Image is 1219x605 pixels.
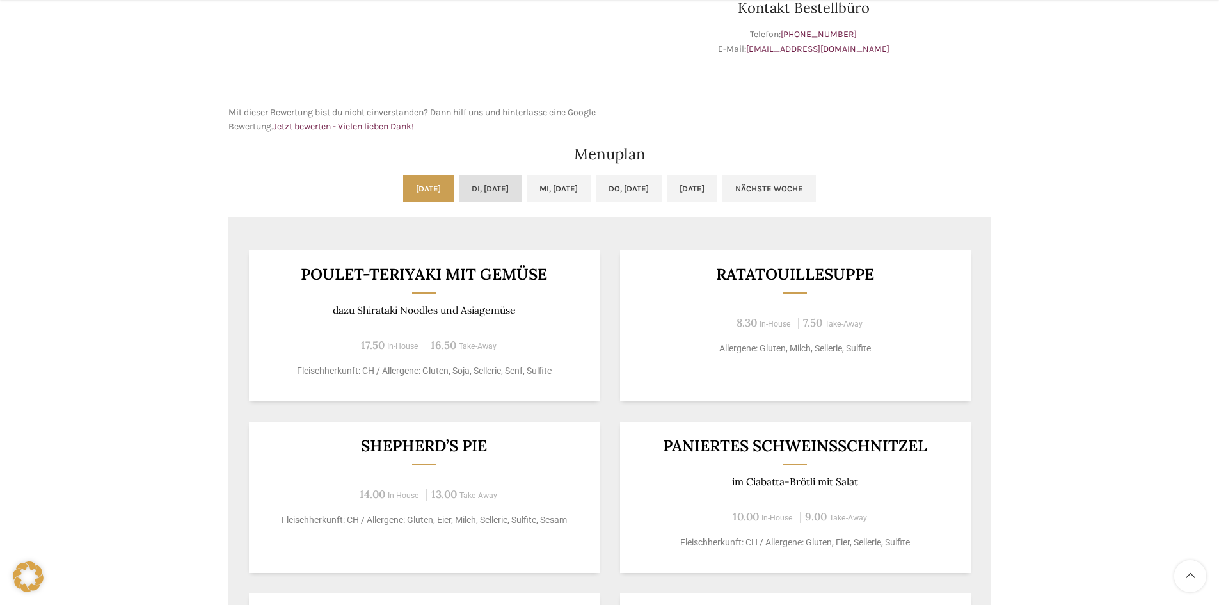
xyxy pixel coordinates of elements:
p: Fleischherkunft: CH / Allergene: Gluten, Eier, Milch, Sellerie, Sulfite, Sesam [264,513,584,527]
span: Take-Away [829,513,867,522]
span: 9.00 [805,510,827,524]
a: Di, [DATE] [459,175,522,202]
h3: Shepherd’s Pie [264,438,584,454]
span: 17.50 [361,338,385,352]
a: Mi, [DATE] [527,175,591,202]
p: dazu Shirataki Noodles und Asiagemüse [264,304,584,316]
span: 14.00 [360,487,385,501]
a: [PHONE_NUMBER] [781,29,857,40]
span: Take-Away [459,342,497,351]
p: Telefon: E-Mail: [616,28,991,56]
span: 16.50 [431,338,456,352]
span: 7.50 [803,316,822,330]
span: 13.00 [431,487,457,501]
span: In-House [761,513,793,522]
p: im Ciabatta-Brötli mit Salat [635,476,955,488]
a: [DATE] [403,175,454,202]
p: Fleischherkunft: CH / Allergene: Gluten, Eier, Sellerie, Sulfite [635,536,955,549]
h3: Ratatouillesuppe [635,266,955,282]
span: Take-Away [459,491,497,500]
a: Nächste Woche [722,175,816,202]
span: 8.30 [737,316,757,330]
h3: Poulet-Teriyaki mit Gemüse [264,266,584,282]
a: Do, [DATE] [596,175,662,202]
span: In-House [760,319,791,328]
p: Mit dieser Bewertung bist du nicht einverstanden? Dann hilf uns und hinterlasse eine Google Bewer... [228,106,603,134]
span: Take-Away [825,319,863,328]
a: [DATE] [667,175,717,202]
p: Allergene: Gluten, Milch, Sellerie, Sulfite [635,342,955,355]
h3: Paniertes Schweinsschnitzel [635,438,955,454]
h2: Menuplan [228,147,991,162]
span: 10.00 [733,510,759,524]
a: [EMAIL_ADDRESS][DOMAIN_NAME] [746,44,889,54]
span: In-House [387,342,418,351]
p: Fleischherkunft: CH / Allergene: Gluten, Soja, Sellerie, Senf, Sulfite [264,364,584,378]
h3: Kontakt Bestellbüro [616,1,991,15]
span: In-House [388,491,419,500]
a: Jetzt bewerten - Vielen lieben Dank! [273,121,414,132]
a: Scroll to top button [1174,560,1206,592]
